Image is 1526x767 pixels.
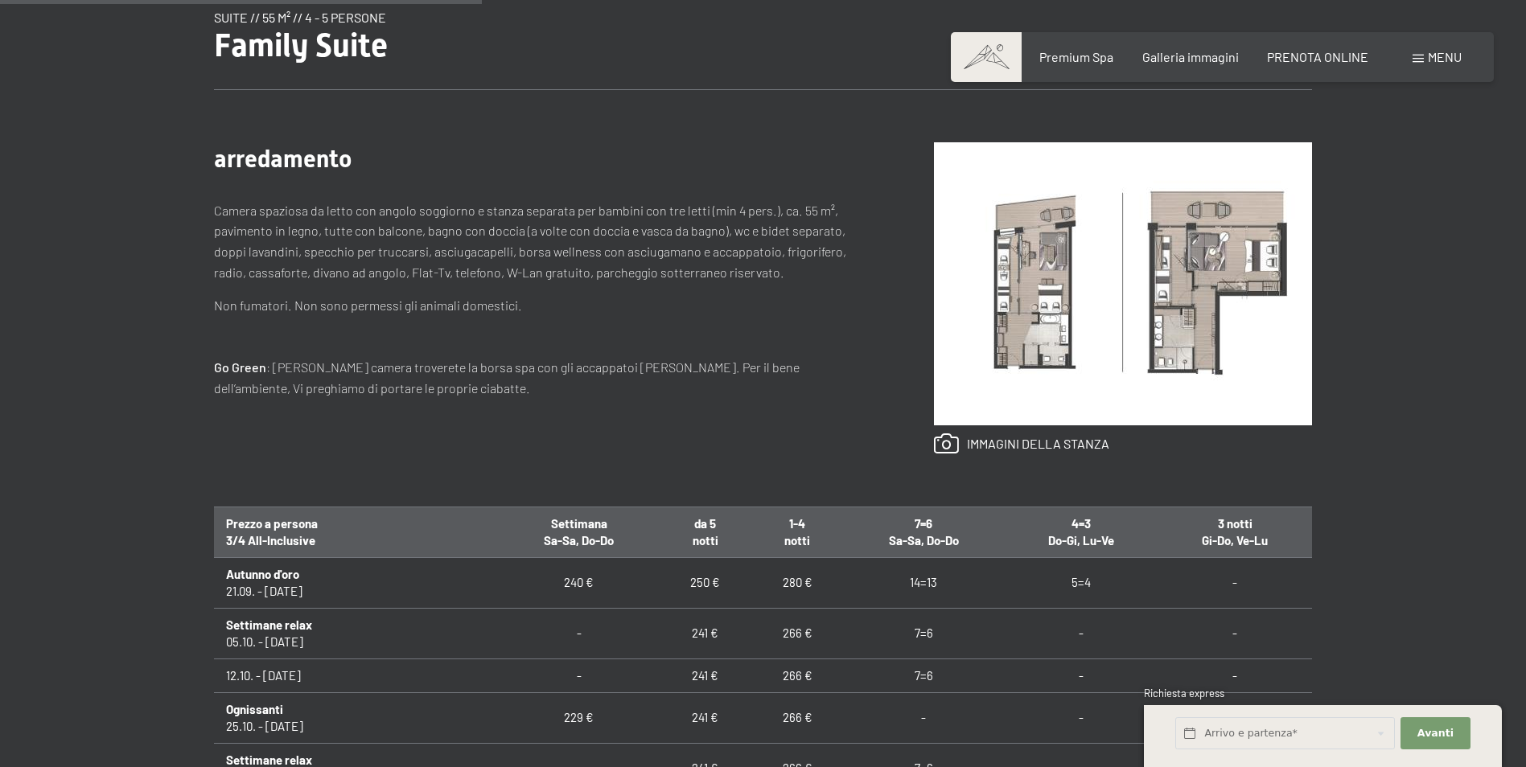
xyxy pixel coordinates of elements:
th: da 5 [660,507,751,557]
th: 1-4 [751,507,843,557]
td: - [1158,658,1312,692]
td: - [1158,608,1312,658]
span: 3/4 All-Inclusive [226,533,315,548]
span: Sa-Sa, Do-Do [889,533,959,548]
td: 266 € [751,692,843,743]
td: - [1004,608,1158,658]
button: Avanti [1401,717,1470,750]
p: Camera spaziosa da letto con angolo soggiorno e stanza separata per bambini con tre letti (min 4 ... [214,200,870,282]
td: 240 € [499,557,660,608]
b: Settimane relax [226,617,312,632]
a: PRENOTA ONLINE [1267,49,1368,64]
strong: Go Green [214,359,266,375]
td: 241 € [660,658,751,692]
td: 5=4 [1004,557,1158,608]
span: Do-Gi, Lu-Ve [1048,533,1114,548]
th: 7=6 [843,507,1004,557]
a: Galleria immagini [1142,49,1239,64]
a: Premium Spa [1039,49,1113,64]
td: - [499,608,660,658]
span: Gi-Do, Ve-Lu [1202,533,1268,548]
span: notti [784,533,810,548]
td: 25.10. - [DATE] [214,692,499,743]
p: Non fumatori. Non sono permessi gli animali domestici. [214,295,870,316]
b: Ognissanti [226,702,283,716]
span: Family Suite [214,27,388,64]
span: Richiesta express [1144,687,1224,699]
td: 266 € [751,658,843,692]
td: - [499,658,660,692]
th: Settimana [499,507,660,557]
th: 3 notti [1158,507,1312,557]
p: : [PERSON_NAME] camera troverete la borsa spa con gli accappatoi [PERSON_NAME]. Per il bene dell’... [214,357,870,398]
span: Sa-Sa, Do-Do [544,533,614,548]
span: Prezzo a persona [226,516,318,531]
td: - [1004,692,1158,743]
span: Menu [1428,49,1462,64]
td: 12.10. - [DATE] [214,658,499,692]
span: notti [693,533,718,548]
td: 7=6 [843,608,1004,658]
span: suite // 55 m² // 4 - 5 persone [214,10,386,25]
td: 21.09. - [DATE] [214,557,499,608]
span: arredamento [214,145,352,173]
td: - [843,692,1004,743]
td: 266 € [751,608,843,658]
th: 4=3 [1004,507,1158,557]
td: 14=13 [843,557,1004,608]
td: 241 € [660,692,751,743]
td: 05.10. - [DATE] [214,608,499,658]
b: Autunno d'oro [226,567,299,581]
span: Avanti [1417,726,1454,740]
td: - [1004,658,1158,692]
td: 280 € [751,557,843,608]
td: - [1158,557,1312,608]
td: 229 € [499,692,660,743]
td: 250 € [660,557,751,608]
b: Settimane relax [226,753,312,767]
img: Family Suite [934,142,1312,425]
td: 241 € [660,608,751,658]
td: 7=6 [843,658,1004,692]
